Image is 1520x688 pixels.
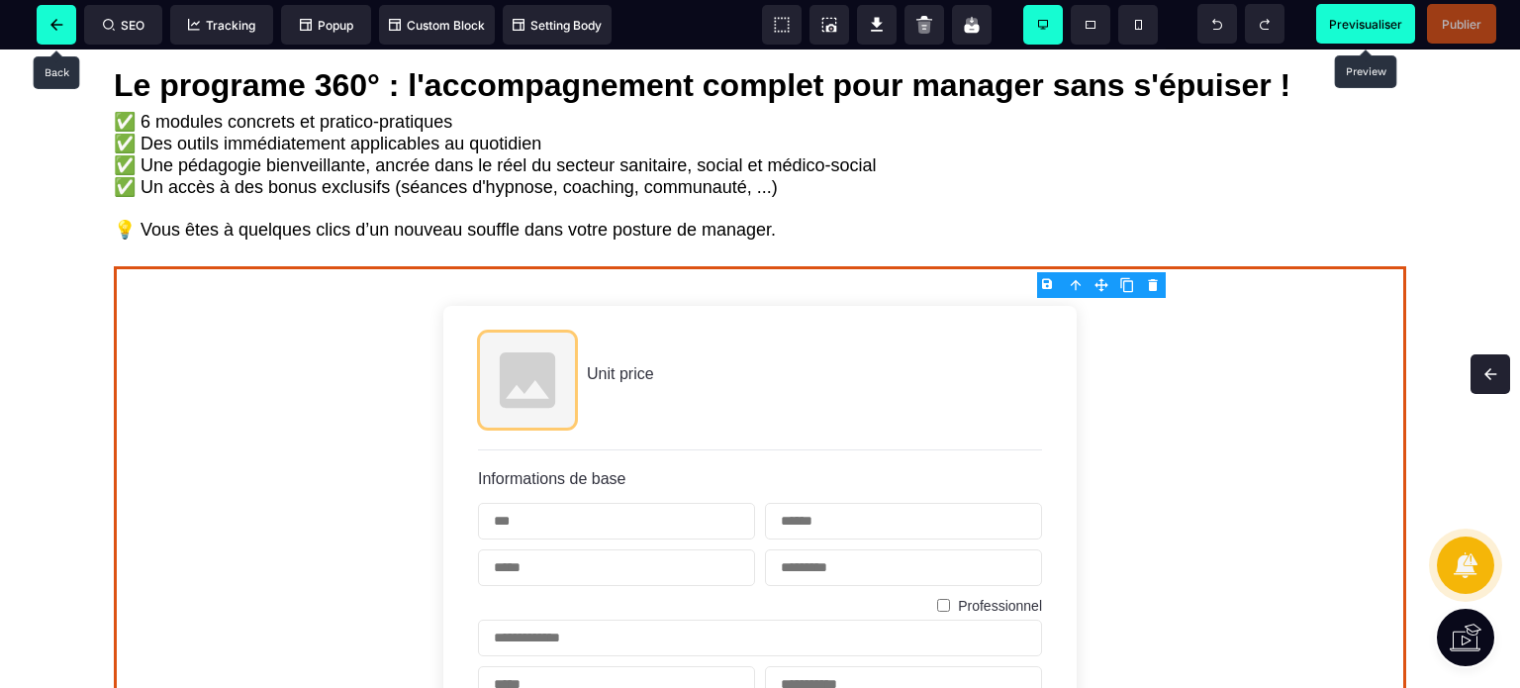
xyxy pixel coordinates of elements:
[389,18,485,33] span: Custom Block
[1316,4,1415,44] span: Preview
[1442,17,1481,32] span: Publier
[478,281,577,380] img: Product image
[513,18,602,33] span: Setting Body
[188,18,255,33] span: Tracking
[1329,17,1402,32] span: Previsualiser
[762,5,802,45] span: View components
[103,18,144,33] span: SEO
[809,5,849,45] span: Screenshot
[958,548,1042,564] label: Professionnel
[587,316,654,333] span: Unit price
[300,18,353,33] span: Popup
[114,15,1406,56] text: Le programe 360° : l'accompagnement complet pour manager sans s'épuiser !
[114,56,1406,217] text: ✅ 6 modules concrets et pratico-pratiques ✅ Des outils immédiatement applicables au quotidien ✅ U...
[478,421,1042,439] h5: Informations de base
